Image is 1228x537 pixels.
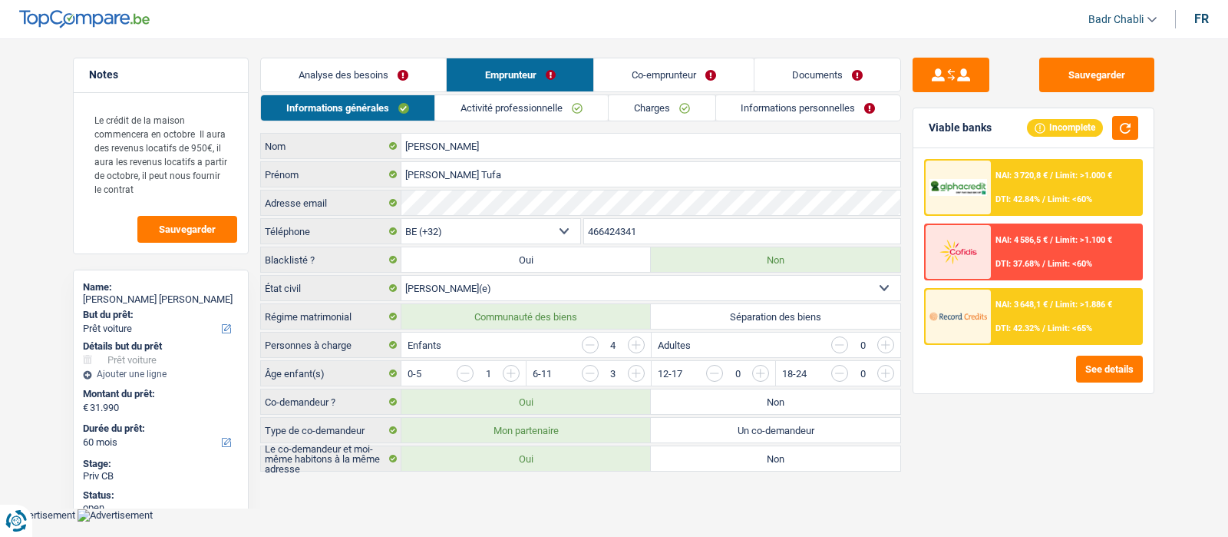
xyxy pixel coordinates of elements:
[261,191,401,215] label: Adresse email
[481,369,495,379] div: 1
[1050,235,1053,245] span: /
[609,95,715,121] a: Charges
[1088,13,1144,26] span: Badr Chabli
[261,95,434,121] a: Informations générales
[1055,171,1112,181] span: Limit: >1.000 €
[137,216,237,243] button: Sauvegarder
[651,418,900,443] label: Un co-demandeur
[995,171,1048,181] span: NAI: 3 720,8 €
[401,418,651,443] label: Mon partenaire
[83,293,239,306] div: [PERSON_NAME] [PERSON_NAME]
[995,300,1048,310] span: NAI: 3 648,1 €
[83,502,239,514] div: open
[584,219,901,244] input: 401020304
[1076,356,1143,383] button: See details
[1042,194,1045,204] span: /
[1194,12,1209,26] div: fr
[261,162,401,187] label: Prénom
[83,470,239,482] div: Priv CB
[435,95,608,121] a: Activité professionnelle
[261,418,401,443] label: Type de co-demandeur
[408,369,421,379] label: 0-5
[261,304,401,329] label: Régime matrimonial
[995,235,1048,245] span: NAI: 4 586,5 €
[651,247,900,272] label: Non
[261,276,401,300] label: État civil
[401,304,651,329] label: Communauté des biens
[401,446,651,471] label: Oui
[1042,259,1045,269] span: /
[1048,194,1092,204] span: Limit: <60%
[1055,300,1112,310] span: Limit: >1.886 €
[78,509,153,522] img: Advertisement
[83,402,88,414] span: €
[856,340,870,350] div: 0
[651,446,900,471] label: Non
[261,58,446,91] a: Analyse des besoins
[83,458,239,470] div: Stage:
[651,389,900,414] label: Non
[1076,7,1157,32] a: Badr Chabli
[447,58,593,91] a: Emprunteur
[1055,235,1112,245] span: Limit: >1.100 €
[1039,58,1154,92] button: Sauvegarder
[83,423,236,435] label: Durée du prêt:
[261,333,401,357] label: Personnes à charge
[83,281,239,293] div: Name:
[83,489,239,502] div: Status:
[261,389,401,414] label: Co-demandeur ?
[401,247,651,272] label: Oui
[1050,171,1053,181] span: /
[995,323,1040,333] span: DTI: 42.32%
[83,388,236,400] label: Montant du prêt:
[261,247,401,272] label: Blacklisté ?
[261,446,401,471] label: Le co-demandeur et moi-même habitons à la même adresse
[929,179,986,197] img: AlphaCredit
[261,219,401,244] label: Téléphone
[716,95,901,121] a: Informations personnelles
[83,309,236,321] label: But du prêt:
[89,68,233,81] h5: Notes
[606,340,620,350] div: 4
[401,389,651,414] label: Oui
[1048,259,1092,269] span: Limit: <60%
[1050,300,1053,310] span: /
[754,58,900,91] a: Documents
[929,237,986,266] img: Cofidis
[929,121,992,134] div: Viable banks
[929,302,986,330] img: Record Credits
[261,361,401,386] label: Âge enfant(s)
[995,194,1040,204] span: DTI: 42.84%
[83,369,239,380] div: Ajouter une ligne
[261,134,401,158] label: Nom
[995,259,1040,269] span: DTI: 37.68%
[658,340,691,350] label: Adultes
[408,340,441,350] label: Enfants
[594,58,754,91] a: Co-emprunteur
[19,10,150,28] img: TopCompare Logo
[83,340,239,353] div: Détails but du prêt
[651,304,900,329] label: Séparation des biens
[1042,323,1045,333] span: /
[1027,119,1103,136] div: Incomplete
[159,224,216,234] span: Sauvegarder
[1048,323,1092,333] span: Limit: <65%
